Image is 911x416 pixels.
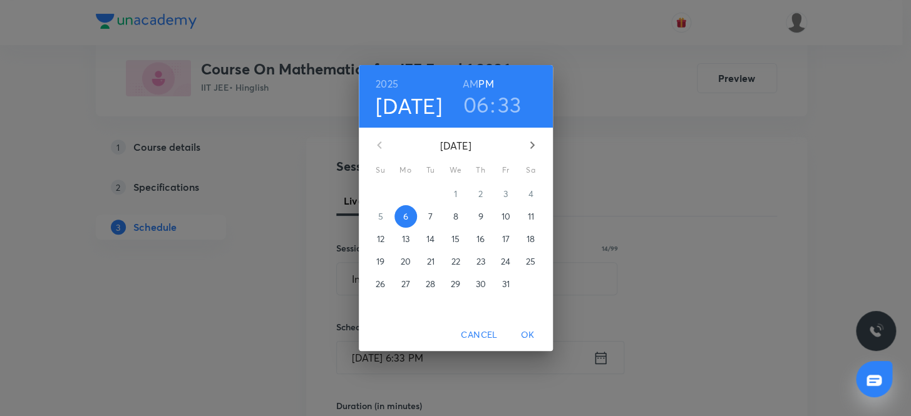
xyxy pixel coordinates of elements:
[376,278,385,290] p: 26
[428,210,433,223] p: 7
[369,164,392,176] span: Su
[527,233,535,245] p: 18
[508,323,548,347] button: OK
[394,228,417,250] button: 13
[478,75,493,93] button: PM
[526,255,535,268] p: 25
[445,250,467,273] button: 22
[419,228,442,250] button: 14
[501,210,510,223] p: 10
[527,210,533,223] p: 11
[376,93,442,119] button: [DATE]
[520,250,542,273] button: 25
[495,164,517,176] span: Fr
[498,91,521,118] button: 33
[426,233,435,245] p: 14
[520,164,542,176] span: Sa
[502,278,509,290] p: 31
[394,273,417,295] button: 27
[470,228,492,250] button: 16
[426,278,435,290] p: 28
[470,205,492,228] button: 9
[426,255,434,268] p: 21
[476,255,485,268] p: 23
[463,91,489,118] button: 06
[495,228,517,250] button: 17
[394,164,417,176] span: Mo
[475,278,485,290] p: 30
[419,250,442,273] button: 21
[376,255,384,268] p: 19
[451,233,460,245] p: 15
[401,233,409,245] p: 13
[394,250,417,273] button: 20
[520,205,542,228] button: 11
[490,91,495,118] h3: :
[476,233,485,245] p: 16
[453,210,458,223] p: 8
[401,278,409,290] p: 27
[369,228,392,250] button: 12
[501,255,510,268] p: 24
[456,323,502,347] button: Cancel
[451,278,460,290] p: 29
[470,250,492,273] button: 23
[495,273,517,295] button: 31
[400,255,410,268] p: 20
[445,273,467,295] button: 29
[445,205,467,228] button: 8
[520,228,542,250] button: 18
[376,233,384,245] p: 12
[495,205,517,228] button: 10
[394,138,517,153] p: [DATE]
[445,228,467,250] button: 15
[403,210,408,223] p: 6
[478,210,483,223] p: 9
[419,273,442,295] button: 28
[470,273,492,295] button: 30
[502,233,509,245] p: 17
[419,205,442,228] button: 7
[369,250,392,273] button: 19
[419,164,442,176] span: Tu
[394,205,417,228] button: 6
[463,75,478,93] button: AM
[513,327,543,343] span: OK
[461,327,497,343] span: Cancel
[495,250,517,273] button: 24
[451,255,460,268] p: 22
[376,75,398,93] button: 2025
[369,273,392,295] button: 26
[445,164,467,176] span: We
[470,164,492,176] span: Th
